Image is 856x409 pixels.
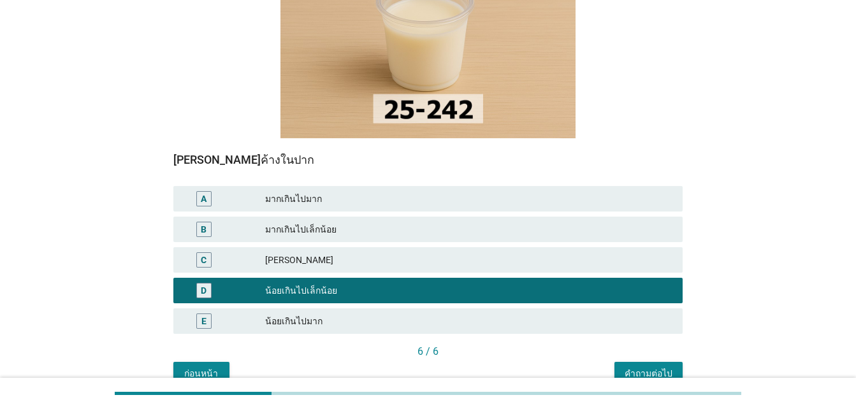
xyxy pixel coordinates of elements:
[201,223,207,236] div: B
[173,151,683,168] div: [PERSON_NAME]ค้างในปาก
[265,252,672,268] div: [PERSON_NAME]
[614,362,683,385] button: คำถามต่อไป
[265,283,672,298] div: น้อยเกินไปเล็กน้อย
[201,254,207,267] div: C
[201,284,207,298] div: D
[625,367,672,380] div: คำถามต่อไป
[173,344,683,359] div: 6 / 6
[265,313,672,329] div: น้อยเกินไปมาก
[265,222,672,237] div: มากเกินไปเล็กน้อย
[201,315,207,328] div: E
[173,362,229,385] button: ก่อนหน้า
[201,192,207,206] div: A
[265,191,672,206] div: มากเกินไปมาก
[184,367,219,380] div: ก่อนหน้า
